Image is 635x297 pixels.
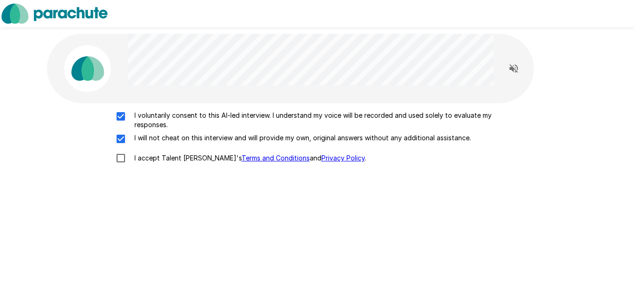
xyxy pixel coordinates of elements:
[131,133,471,143] p: I will not cheat on this interview and will provide my own, original answers without any addition...
[242,154,310,162] a: Terms and Conditions
[504,59,523,78] button: Read questions aloud
[131,111,525,129] p: I voluntarily consent to this AI-led interview. I understand my voice will be recorded and used s...
[321,154,365,162] a: Privacy Policy
[64,45,111,92] img: parachute_avatar.png
[131,153,366,163] p: I accept Talent [PERSON_NAME]'s and .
